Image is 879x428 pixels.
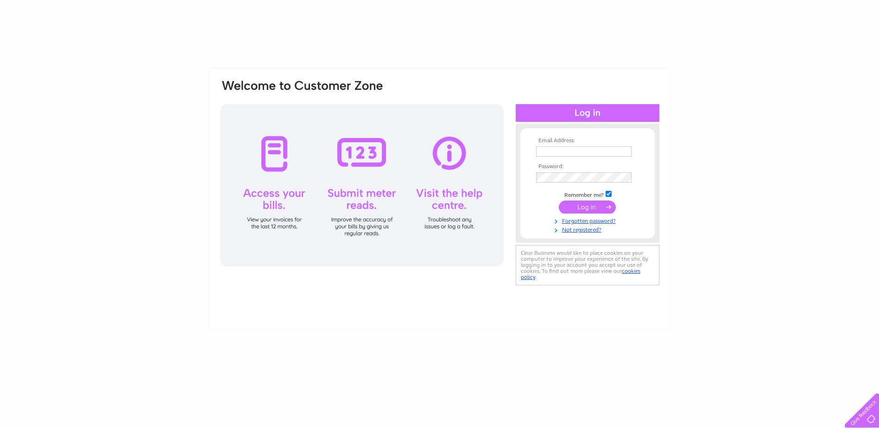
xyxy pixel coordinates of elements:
[559,201,616,214] input: Submit
[534,138,641,144] th: Email Address:
[521,268,640,280] a: cookies policy
[516,245,659,285] div: Clear Business would like to place cookies on your computer to improve your experience of the sit...
[534,164,641,170] th: Password:
[536,216,641,225] a: Forgotten password?
[534,189,641,199] td: Remember me?
[536,225,641,233] a: Not registered?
